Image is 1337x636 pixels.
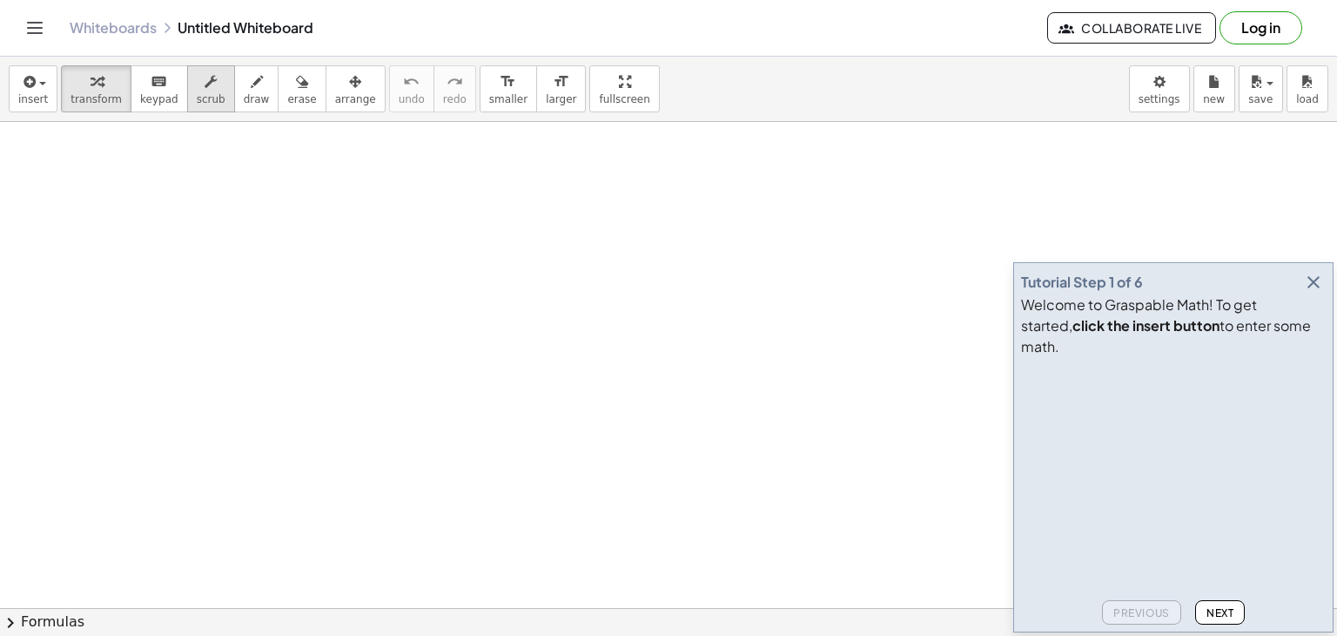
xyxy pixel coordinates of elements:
[1062,20,1201,36] span: Collaborate Live
[1296,93,1319,105] span: load
[9,65,57,112] button: insert
[21,14,49,42] button: Toggle navigation
[500,71,516,92] i: format_size
[1219,11,1302,44] button: Log in
[140,93,178,105] span: keypad
[1021,272,1143,293] div: Tutorial Step 1 of 6
[389,65,434,112] button: undoundo
[1139,93,1180,105] span: settings
[234,65,279,112] button: draw
[326,65,386,112] button: arrange
[443,93,467,105] span: redo
[1072,316,1219,335] b: click the insert button
[1129,65,1190,112] button: settings
[1047,12,1216,44] button: Collaborate Live
[278,65,326,112] button: erase
[1239,65,1283,112] button: save
[151,71,167,92] i: keyboard
[1287,65,1328,112] button: load
[599,93,649,105] span: fullscreen
[1206,606,1233,619] span: Next
[131,65,188,112] button: keyboardkeypad
[589,65,659,112] button: fullscreen
[61,65,131,112] button: transform
[1193,65,1235,112] button: new
[187,65,235,112] button: scrub
[553,71,569,92] i: format_size
[71,93,122,105] span: transform
[1248,93,1273,105] span: save
[18,93,48,105] span: insert
[433,65,476,112] button: redoredo
[1203,93,1225,105] span: new
[70,19,157,37] a: Whiteboards
[1021,294,1326,357] div: Welcome to Graspable Math! To get started, to enter some math.
[480,65,537,112] button: format_sizesmaller
[244,93,270,105] span: draw
[197,93,225,105] span: scrub
[335,93,376,105] span: arrange
[546,93,576,105] span: larger
[447,71,463,92] i: redo
[399,93,425,105] span: undo
[536,65,586,112] button: format_sizelarger
[287,93,316,105] span: erase
[489,93,527,105] span: smaller
[1195,600,1245,625] button: Next
[403,71,420,92] i: undo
